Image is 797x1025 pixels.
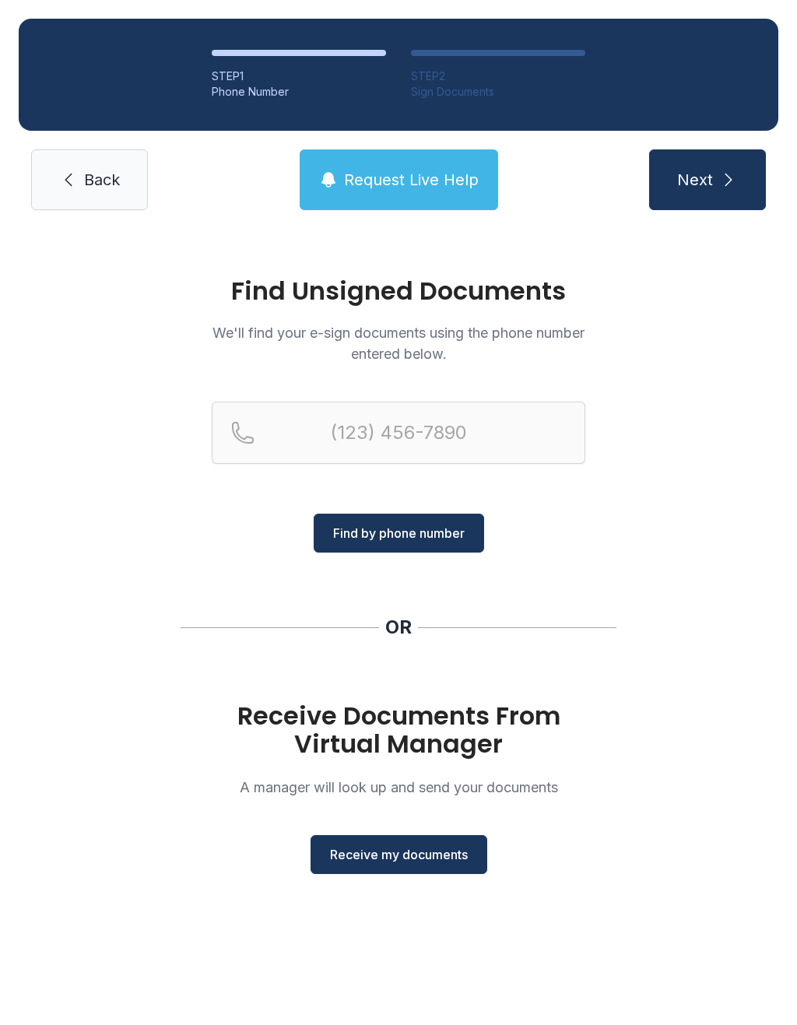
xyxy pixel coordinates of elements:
div: Phone Number [212,84,386,100]
span: Next [677,169,713,191]
div: Sign Documents [411,84,585,100]
span: Request Live Help [344,169,479,191]
div: STEP 2 [411,68,585,84]
div: STEP 1 [212,68,386,84]
h1: Find Unsigned Documents [212,279,585,304]
p: We'll find your e-sign documents using the phone number entered below. [212,322,585,364]
h1: Receive Documents From Virtual Manager [212,702,585,758]
span: Back [84,169,120,191]
span: Receive my documents [330,845,468,864]
div: OR [385,615,412,640]
p: A manager will look up and send your documents [212,777,585,798]
span: Find by phone number [333,524,465,542]
input: Reservation phone number [212,402,585,464]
